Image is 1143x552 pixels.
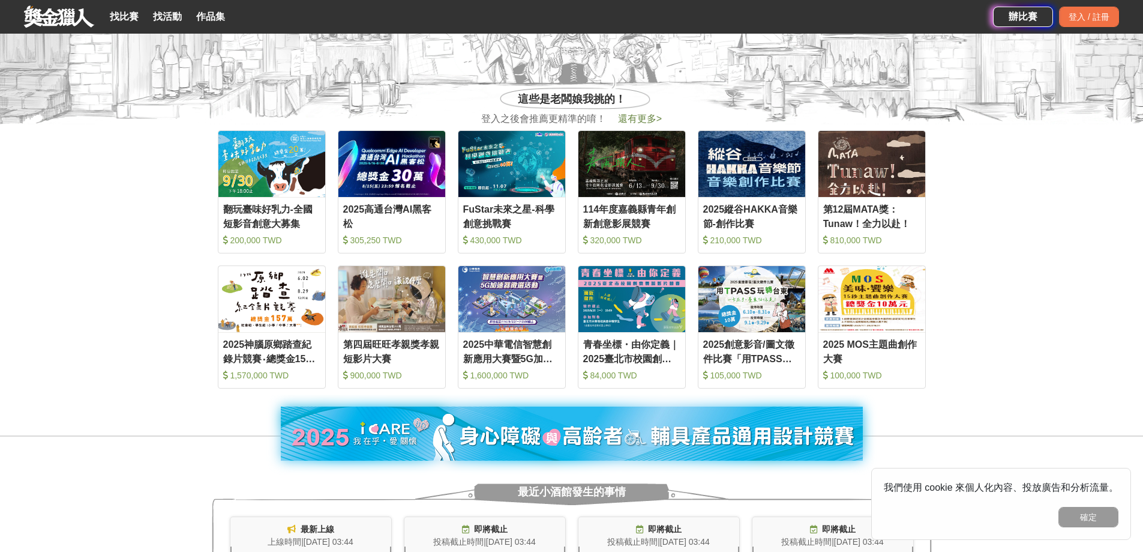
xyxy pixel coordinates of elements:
div: 2025創意影音/圖文徵件比賽「用TPASS玩轉台東」 [703,338,800,365]
span: 還有更多 > [618,114,662,124]
a: Cover Image第12屆MATA獎：Tunaw！全力以赴！ 810,000 TWD [818,130,926,253]
div: 305,250 TWD [343,234,440,246]
a: Cover Image2025 MOS主題曲創作大賽 100,000 TWD [818,265,926,389]
a: Cover Image青春坐標・由你定義｜2025臺北市校園創意舞蹈影片競賽 84,000 TWD [578,265,686,389]
img: Cover Image [698,131,805,197]
img: Cover Image [458,266,565,332]
img: Cover Image [338,131,445,197]
img: Cover Image [338,266,445,332]
img: Cover Image [218,266,325,332]
button: 確定 [1058,507,1118,527]
a: Cover Image2025中華電信智慧創新應用大賽暨5G加速器徵選活動 1,600,000 TWD [458,265,566,389]
div: 登入 / 註冊 [1059,7,1119,27]
div: 第12屆MATA獎：Tunaw！全力以赴！ [823,202,920,229]
img: Cover Image [578,131,685,197]
span: 這些是老闆娘我挑的！ [518,91,626,108]
span: 登入之後會推薦更精準的唷！ [481,112,606,126]
div: 青春坐標・由你定義｜2025臺北市校園創意舞蹈影片競賽 [583,338,680,365]
span: 我們使用 cookie 來個人化內容、投放廣告和分析流量。 [884,482,1118,493]
span: 最新上線 [301,524,334,534]
div: 430,000 TWD [463,234,560,246]
div: 2025神腦原鄉踏查紀錄片競賽‧總獎金157萬、新增大專學生組 首獎10萬元 [223,338,320,365]
img: Cover Image [458,131,565,197]
span: 即將截止 [822,524,856,534]
div: 114年度嘉義縣青年創新創意影展競賽 [583,202,680,229]
div: 上線時間 | [DATE] 03:44 [230,536,391,548]
div: 900,000 TWD [343,369,440,381]
div: 200,000 TWD [223,234,320,246]
a: Cover Image翻玩臺味好乳力-全國短影音創意大募集 200,000 TWD [218,130,326,253]
img: Cover Image [578,266,685,332]
div: 810,000 TWD [823,234,920,246]
div: 2025中華電信智慧創新應用大賽暨5G加速器徵選活動 [463,338,560,365]
div: 84,000 TWD [583,369,680,381]
div: 第四屆旺旺孝親獎孝親短影片大賽 [343,338,440,365]
div: 105,000 TWD [703,369,800,381]
a: 找比賽 [105,8,143,25]
a: Cover Image114年度嘉義縣青年創新創意影展競賽 320,000 TWD [578,130,686,253]
a: Cover Image2025創意影音/圖文徵件比賽「用TPASS玩轉台東」 105,000 TWD [698,265,806,389]
div: 2025高通台灣AI黑客松 [343,202,440,229]
div: 320,000 TWD [583,234,680,246]
div: 翻玩臺味好乳力-全國短影音創意大募集 [223,202,320,229]
img: 82ada7f3-464c-43f2-bb4a-5bc5a90ad784.jpg [281,407,863,461]
a: Cover ImageFuStar未來之星-科學創意挑戰賽 430,000 TWD [458,130,566,253]
a: 找活動 [148,8,187,25]
img: Cover Image [218,131,325,197]
div: 投稿截止時間 | [DATE] 03:44 [752,536,913,548]
div: 投稿截止時間 | [DATE] 03:44 [404,536,565,548]
div: 100,000 TWD [823,369,920,381]
a: Cover Image2025高通台灣AI黑客松 305,250 TWD [338,130,446,253]
a: Cover Image2025神腦原鄉踏查紀錄片競賽‧總獎金157萬、新增大專學生組 首獎10萬元 1,570,000 TWD [218,265,326,389]
a: 作品集 [191,8,230,25]
div: 210,000 TWD [703,234,800,246]
div: 投稿截止時間 | [DATE] 03:44 [578,536,739,548]
span: 最近小酒館發生的事情 [518,479,626,505]
div: 1,600,000 TWD [463,369,560,381]
div: FuStar未來之星-科學創意挑戰賽 [463,202,560,229]
img: Cover Image [818,266,925,332]
a: 辦比賽 [993,7,1053,27]
a: 還有更多> [618,114,662,124]
a: Cover Image2025縱谷HAKKA音樂節-創作比賽 210,000 TWD [698,130,806,253]
img: Cover Image [818,131,925,197]
span: 即將截止 [648,524,682,534]
div: 2025 MOS主題曲創作大賽 [823,338,920,365]
img: Cover Image [698,266,805,332]
div: 1,570,000 TWD [223,369,320,381]
a: Cover Image第四屆旺旺孝親獎孝親短影片大賽 900,000 TWD [338,265,446,389]
span: 即將截止 [474,524,508,534]
div: 2025縱谷HAKKA音樂節-創作比賽 [703,202,800,229]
